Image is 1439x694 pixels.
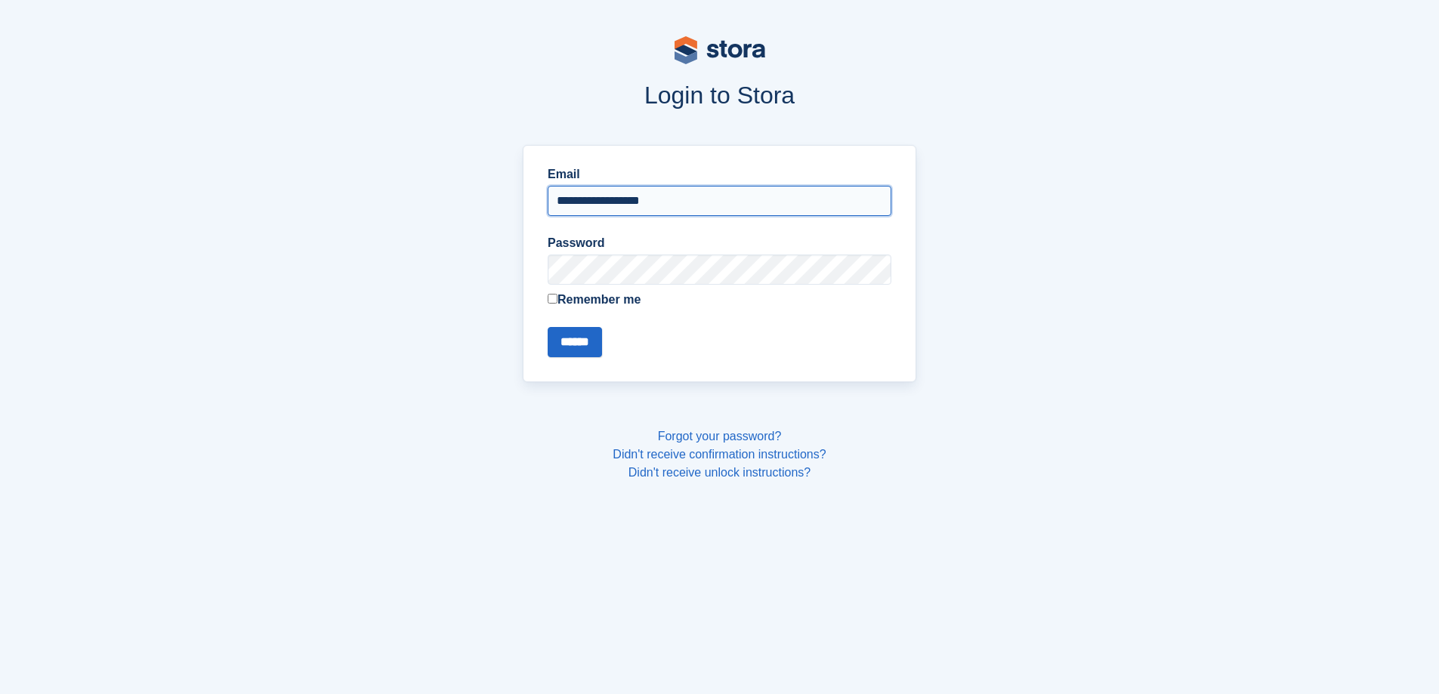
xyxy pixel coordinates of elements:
a: Didn't receive confirmation instructions? [613,448,826,461]
img: stora-logo-53a41332b3708ae10de48c4981b4e9114cc0af31d8433b30ea865607fb682f29.svg [675,36,765,64]
a: Didn't receive unlock instructions? [628,466,811,479]
label: Password [548,234,891,252]
input: Remember me [548,294,557,304]
a: Forgot your password? [658,430,782,443]
label: Remember me [548,291,891,309]
label: Email [548,165,891,184]
h1: Login to Stora [235,82,1205,109]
